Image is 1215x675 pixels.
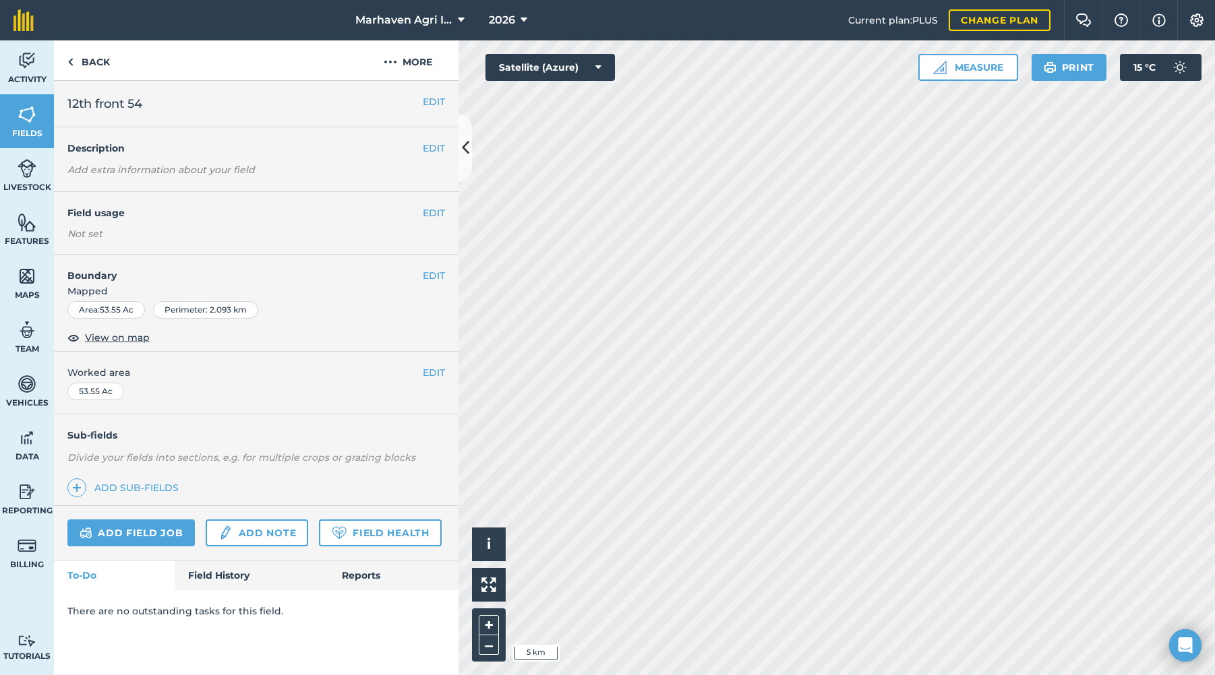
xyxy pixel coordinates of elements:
[1152,12,1166,28] img: svg+xml;base64,PHN2ZyB4bWxucz0iaHR0cDovL3d3dy53My5vcmcvMjAwMC9zdmciIHdpZHRoPSIxNyIgaGVpZ2h0PSIxNy...
[18,374,36,394] img: svg+xml;base64,PD94bWwgdmVyc2lvbj0iMS4wIiBlbmNvZGluZz0idXRmLTgiPz4KPCEtLSBHZW5lcmF0b3I6IEFkb2JlIE...
[18,320,36,340] img: svg+xml;base64,PD94bWwgdmVyc2lvbj0iMS4wIiBlbmNvZGluZz0idXRmLTgiPz4KPCEtLSBHZW5lcmF0b3I6IEFkb2JlIE...
[67,301,145,319] div: Area : 53.55 Ac
[479,615,499,635] button: +
[67,451,415,463] em: Divide your fields into sections, e.g. for multiple crops or grazing blocks
[67,164,255,176] em: Add extra information about your field
[18,51,36,71] img: svg+xml;base64,PD94bWwgdmVyc2lvbj0iMS4wIiBlbmNvZGluZz0idXRmLTgiPz4KPCEtLSBHZW5lcmF0b3I6IEFkb2JlIE...
[18,482,36,502] img: svg+xml;base64,PD94bWwgdmVyc2lvbj0iMS4wIiBlbmNvZGluZz0idXRmLTgiPz4KPCEtLSBHZW5lcmF0b3I6IEFkb2JlIE...
[1113,13,1129,27] img: A question mark icon
[85,330,150,345] span: View on map
[67,604,445,618] p: There are no outstanding tasks for this field.
[1032,54,1107,81] button: Print
[848,13,938,28] span: Current plan : PLUS
[54,428,458,443] h4: Sub-fields
[54,560,175,590] a: To-Do
[328,560,458,590] a: Reports
[1169,629,1202,662] div: Open Intercom Messenger
[67,141,445,156] h4: Description
[423,268,445,283] button: EDIT
[423,94,445,109] button: EDIT
[1075,13,1092,27] img: Two speech bubbles overlapping with the left bubble in the forefront
[153,301,258,319] div: Perimeter : 2.093 km
[67,205,423,220] h4: Field usage
[1166,54,1193,81] img: svg+xml;base64,PD94bWwgdmVyc2lvbj0iMS4wIiBlbmNvZGluZz0idXRmLTgiPz4KPCEtLSBHZW5lcmF0b3I6IEFkb2JlIE...
[13,9,34,31] img: fieldmargin Logo
[67,329,80,346] img: svg+xml;base64,PHN2ZyB4bWxucz0iaHR0cDovL3d3dy53My5vcmcvMjAwMC9zdmciIHdpZHRoPSIxOCIgaGVpZ2h0PSIyNC...
[67,478,184,497] a: Add sub-fields
[67,54,73,70] img: svg+xml;base64,PHN2ZyB4bWxucz0iaHR0cDovL3d3dy53My5vcmcvMjAwMC9zdmciIHdpZHRoPSI5IiBoZWlnaHQ9IjI0Ii...
[1133,54,1156,81] span: 15 ° C
[423,365,445,380] button: EDIT
[67,383,124,400] div: 53.55 Ac
[67,365,445,380] span: Worked area
[175,560,328,590] a: Field History
[18,266,36,286] img: svg+xml;base64,PHN2ZyB4bWxucz0iaHR0cDovL3d3dy53My5vcmcvMjAwMC9zdmciIHdpZHRoPSI1NiIgaGVpZ2h0PSI2MC...
[67,227,445,240] div: Not set
[1044,59,1057,75] img: svg+xml;base64,PHN2ZyB4bWxucz0iaHR0cDovL3d3dy53My5vcmcvMjAwMC9zdmciIHdpZHRoPSIxOSIgaGVpZ2h0PSIyNC...
[18,536,36,556] img: svg+xml;base64,PD94bWwgdmVyc2lvbj0iMS4wIiBlbmNvZGluZz0idXRmLTgiPz4KPCEtLSBHZW5lcmF0b3I6IEFkb2JlIE...
[18,635,36,647] img: svg+xml;base64,PD94bWwgdmVyc2lvbj0iMS4wIiBlbmNvZGluZz0idXRmLTgiPz4KPCEtLSBHZW5lcmF0b3I6IEFkb2JlIE...
[18,428,36,448] img: svg+xml;base64,PD94bWwgdmVyc2lvbj0iMS4wIiBlbmNvZGluZz0idXRmLTgiPz4KPCEtLSBHZW5lcmF0b3I6IEFkb2JlIE...
[423,141,445,156] button: EDIT
[80,525,92,541] img: svg+xml;base64,PD94bWwgdmVyc2lvbj0iMS4wIiBlbmNvZGluZz0idXRmLTgiPz4KPCEtLSBHZW5lcmF0b3I6IEFkb2JlIE...
[423,205,445,220] button: EDIT
[18,212,36,232] img: svg+xml;base64,PHN2ZyB4bWxucz0iaHR0cDovL3d3dy53My5vcmcvMjAwMC9zdmciIHdpZHRoPSI1NiIgaGVpZ2h0PSI2MC...
[357,40,458,80] button: More
[206,519,308,546] a: Add note
[933,61,947,74] img: Ruler icon
[949,9,1050,31] a: Change plan
[67,94,142,113] span: 12th front 54
[218,525,233,541] img: svg+xml;base64,PD94bWwgdmVyc2lvbj0iMS4wIiBlbmNvZGluZz0idXRmLTgiPz4KPCEtLSBHZW5lcmF0b3I6IEFkb2JlIE...
[18,104,36,125] img: svg+xml;base64,PHN2ZyB4bWxucz0iaHR0cDovL3d3dy53My5vcmcvMjAwMC9zdmciIHdpZHRoPSI1NiIgaGVpZ2h0PSI2MC...
[472,527,506,561] button: i
[1120,54,1202,81] button: 15 °C
[18,158,36,179] img: svg+xml;base64,PD94bWwgdmVyc2lvbj0iMS4wIiBlbmNvZGluZz0idXRmLTgiPz4KPCEtLSBHZW5lcmF0b3I6IEFkb2JlIE...
[479,635,499,655] button: –
[319,519,441,546] a: Field Health
[54,284,458,298] span: Mapped
[355,12,452,28] span: Marhaven Agri Inc
[487,536,491,552] span: i
[54,40,123,80] a: Back
[481,577,496,592] img: Four arrows, one pointing top left, one top right, one bottom right and the last bottom left
[485,54,615,81] button: Satellite (Azure)
[54,255,423,283] h4: Boundary
[918,54,1018,81] button: Measure
[67,519,195,546] a: Add field job
[72,480,82,496] img: svg+xml;base64,PHN2ZyB4bWxucz0iaHR0cDovL3d3dy53My5vcmcvMjAwMC9zdmciIHdpZHRoPSIxNCIgaGVpZ2h0PSIyNC...
[1189,13,1205,27] img: A cog icon
[489,12,515,28] span: 2026
[384,54,397,70] img: svg+xml;base64,PHN2ZyB4bWxucz0iaHR0cDovL3d3dy53My5vcmcvMjAwMC9zdmciIHdpZHRoPSIyMCIgaGVpZ2h0PSIyNC...
[67,329,150,346] button: View on map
